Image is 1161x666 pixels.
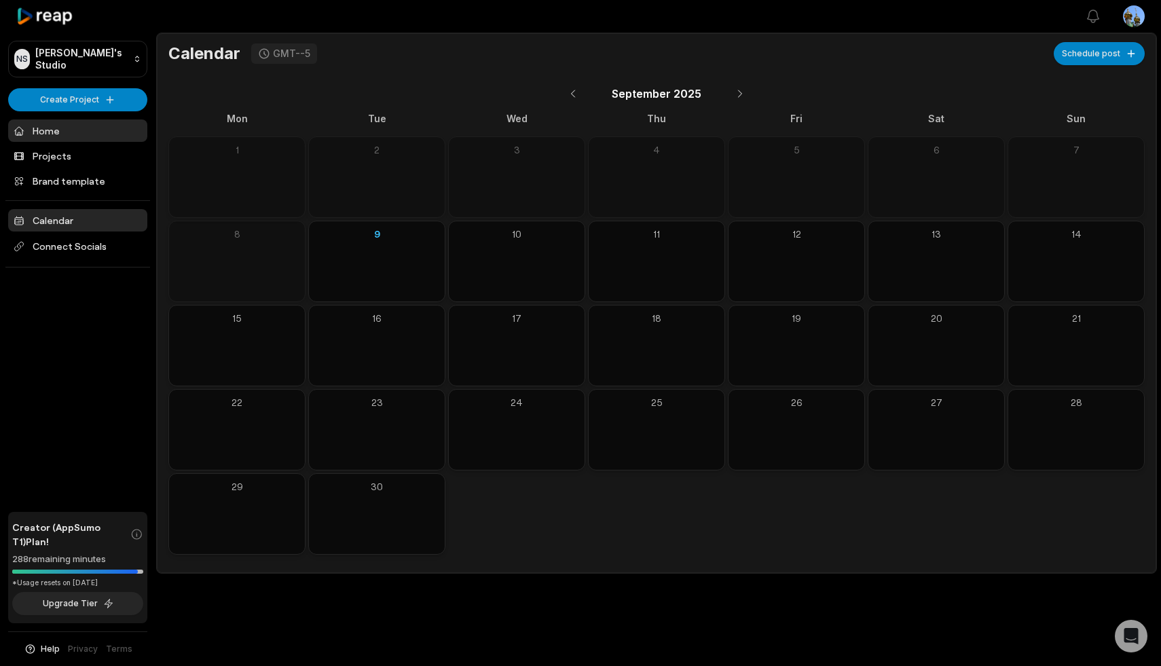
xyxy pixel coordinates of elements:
[106,643,132,655] a: Terms
[454,143,579,157] div: 3
[594,143,719,157] div: 4
[8,234,147,259] span: Connect Socials
[12,592,143,615] button: Upgrade Tier
[68,643,98,655] a: Privacy
[612,86,701,102] span: September 2025
[8,170,147,192] a: Brand template
[41,643,60,655] span: Help
[8,209,147,232] a: Calendar
[24,643,60,655] button: Help
[734,143,859,157] div: 5
[12,520,130,549] span: Creator (AppSumo T1) Plan!
[1008,111,1145,126] div: Sun
[308,111,445,126] div: Tue
[1054,42,1145,65] button: Schedule post
[8,119,147,142] a: Home
[588,111,725,126] div: Thu
[174,227,299,241] div: 8
[174,143,299,157] div: 1
[314,143,439,157] div: 2
[1014,143,1139,157] div: 7
[1115,620,1147,652] div: Open Intercom Messenger
[35,47,128,71] p: [PERSON_NAME]'s Studio
[12,578,143,588] div: *Usage resets on [DATE]
[14,49,30,69] div: NS
[874,143,999,157] div: 6
[273,48,310,60] div: GMT--5
[12,553,143,566] div: 288 remaining minutes
[448,111,585,126] div: Wed
[168,43,240,64] h1: Calendar
[8,88,147,111] button: Create Project
[8,145,147,167] a: Projects
[728,111,865,126] div: Fri
[868,111,1005,126] div: Sat
[168,111,306,126] div: Mon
